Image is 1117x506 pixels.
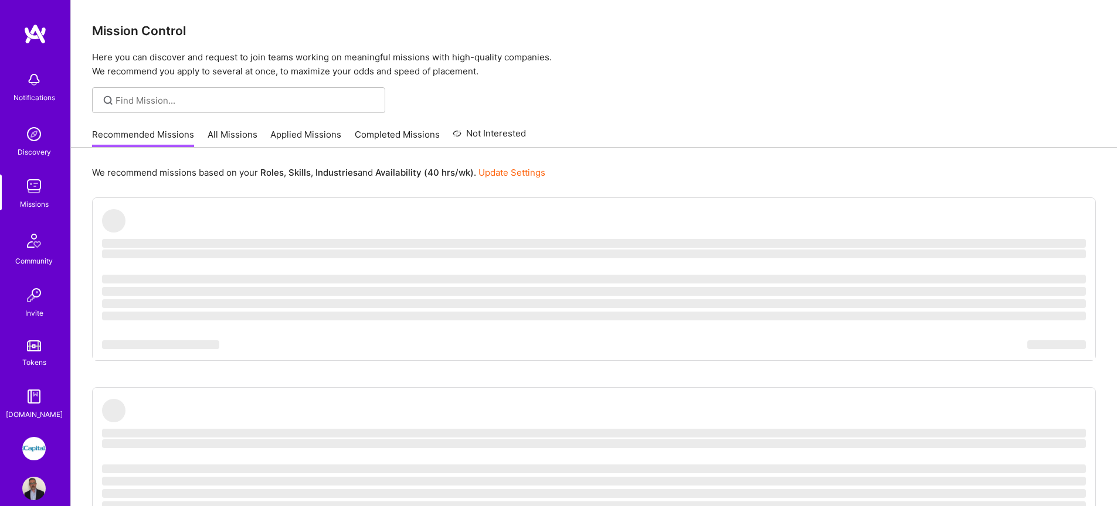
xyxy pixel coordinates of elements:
img: Invite [22,283,46,307]
a: All Missions [208,128,257,148]
a: Completed Missions [355,128,440,148]
img: logo [23,23,47,45]
img: bell [22,68,46,91]
img: Community [20,227,48,255]
div: Missions [20,198,49,210]
input: Find Mission... [116,94,376,107]
img: User Avatar [22,477,46,500]
a: Not Interested [453,126,526,148]
img: guide book [22,385,46,408]
a: iCapital: Building an Alternative Investment Marketplace [19,437,49,460]
img: iCapital: Building an Alternative Investment Marketplace [22,437,46,460]
a: Applied Missions [270,128,341,148]
img: discovery [22,122,46,146]
b: Skills [288,167,311,178]
img: teamwork [22,175,46,198]
div: Invite [25,307,43,319]
b: Availability (40 hrs/wk) [375,167,474,178]
div: Notifications [13,91,55,104]
div: [DOMAIN_NAME] [6,408,63,420]
a: User Avatar [19,477,49,500]
div: Tokens [22,356,46,368]
b: Roles [260,167,284,178]
p: We recommend missions based on your , , and . [92,166,545,179]
i: icon SearchGrey [101,94,115,107]
b: Industries [315,167,358,178]
p: Here you can discover and request to join teams working on meaningful missions with high-quality ... [92,50,1096,78]
a: Update Settings [478,167,545,178]
img: tokens [27,340,41,351]
div: Community [15,255,53,267]
h3: Mission Control [92,23,1096,38]
div: Discovery [18,146,51,158]
a: Recommended Missions [92,128,194,148]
